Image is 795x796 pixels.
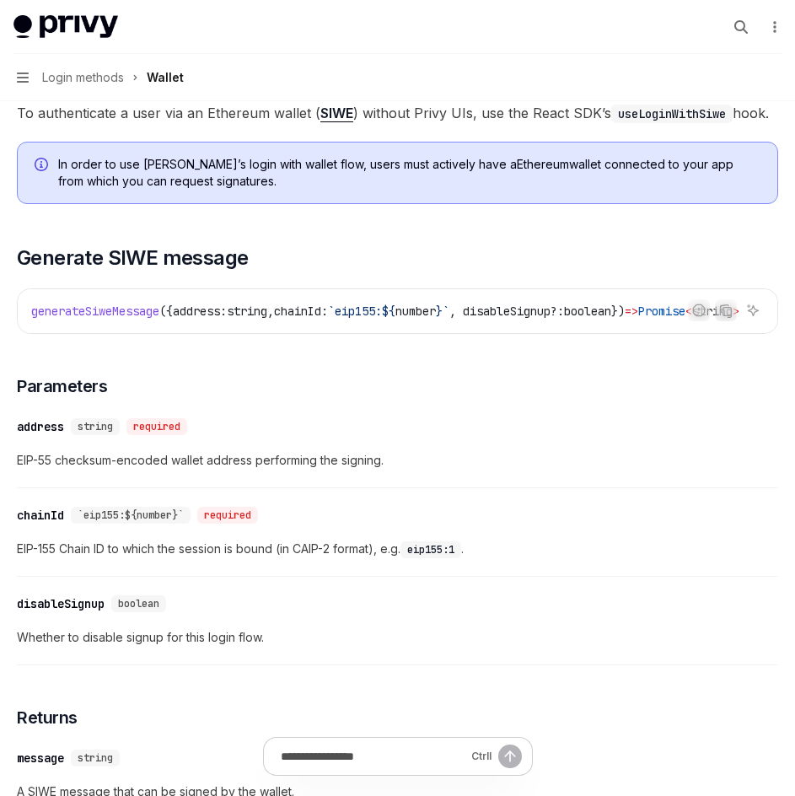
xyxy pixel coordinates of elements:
[498,745,522,768] button: Send message
[159,304,173,319] span: ({
[267,304,274,319] span: ,
[692,304,733,319] span: string
[688,299,710,321] button: Report incorrect code
[17,706,78,729] span: Returns
[564,304,611,319] span: boolean
[13,15,118,39] img: light logo
[715,299,737,321] button: Copy the contents from the code block
[557,304,564,319] span: :
[197,507,258,524] div: required
[765,15,782,39] button: More actions
[320,105,353,122] a: SIWE
[17,374,107,398] span: Parameters
[449,304,557,319] span: , disableSignup?
[742,299,764,321] button: Ask AI
[17,595,105,612] div: disableSignup
[126,418,187,435] div: required
[227,304,267,319] span: string
[436,304,443,319] span: }
[281,738,465,775] input: Ask a question...
[17,245,248,272] span: Generate SIWE message
[638,304,685,319] span: Promise
[17,539,778,559] span: EIP-155 Chain ID to which the session is bound (in CAIP-2 format), e.g. .
[685,304,692,319] span: <
[443,304,449,319] span: `
[17,507,64,524] div: chainId
[173,304,227,319] span: address:
[17,101,778,125] span: To authenticate a user via an Ethereum wallet ( ) without Privy UIs, use the React SDK’s hook.
[17,450,778,471] span: EIP-55 checksum-encoded wallet address performing the signing.
[382,304,395,319] span: ${
[17,418,64,435] div: address
[58,156,760,190] span: In order to use [PERSON_NAME]’s login with wallet flow, users must actively have a Ethereum walle...
[625,304,638,319] span: =>
[31,304,159,319] span: generateSiweMessage
[147,67,184,88] div: Wallet
[611,304,625,319] span: })
[35,158,51,175] svg: Info
[78,420,113,433] span: string
[395,304,436,319] span: number
[611,105,733,123] code: useLoginWithSiwe
[728,13,755,40] button: Open search
[400,541,461,558] code: eip155:1
[118,597,159,610] span: boolean
[78,508,184,522] span: `eip155:${number}`
[42,67,124,88] span: Login methods
[328,304,382,319] span: `eip155:
[17,627,778,648] span: Whether to disable signup for this login flow.
[274,304,328,319] span: chainId:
